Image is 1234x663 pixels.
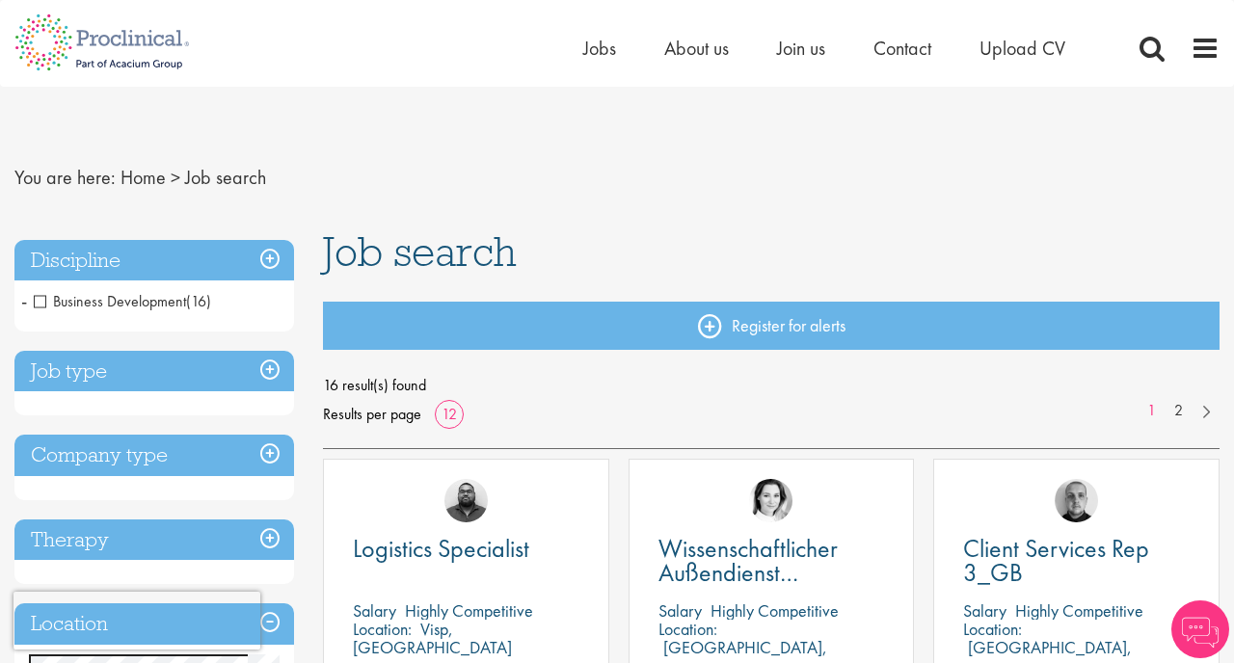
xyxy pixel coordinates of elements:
a: 2 [1165,400,1193,422]
span: Job search [185,165,266,190]
span: Location: [353,618,412,640]
a: About us [664,36,729,61]
span: Location: [963,618,1022,640]
a: Upload CV [979,36,1065,61]
img: Chatbot [1171,600,1229,658]
span: 16 result(s) found [323,371,1220,400]
span: Job search [323,225,517,278]
a: Register for alerts [323,302,1220,350]
span: Salary [658,599,702,622]
p: Highly Competitive [1015,599,1143,622]
a: Contact [873,36,931,61]
a: Wissenschaftlicher Außendienst [GEOGRAPHIC_DATA] [658,537,885,585]
span: Business Development [34,291,186,311]
p: Highly Competitive [711,599,839,622]
img: Harry Budge [1055,479,1098,522]
span: Salary [963,599,1006,622]
h3: Discipline [14,240,294,281]
a: Join us [777,36,825,61]
span: Logistics Specialist [353,532,529,565]
span: Business Development [34,291,211,311]
a: Jobs [583,36,616,61]
a: breadcrumb link [121,165,166,190]
h3: Job type [14,351,294,392]
span: Location: [658,618,717,640]
a: Client Services Rep 3_GB [963,537,1190,585]
span: You are here: [14,165,116,190]
span: Salary [353,599,396,622]
span: Wissenschaftlicher Außendienst [GEOGRAPHIC_DATA] [658,532,891,613]
a: Logistics Specialist [353,537,579,561]
span: (16) [186,291,211,311]
p: Visp, [GEOGRAPHIC_DATA] [353,618,512,658]
span: Results per page [323,400,421,429]
iframe: reCAPTCHA [13,592,260,650]
span: Client Services Rep 3_GB [963,532,1149,589]
h3: Therapy [14,519,294,561]
img: Ashley Bennett [444,479,488,522]
p: Highly Competitive [405,599,533,622]
a: 1 [1138,400,1166,422]
img: Greta Prestel [749,479,792,522]
a: 12 [435,404,464,424]
h3: Company type [14,435,294,476]
span: > [171,165,180,190]
span: - [21,286,27,315]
